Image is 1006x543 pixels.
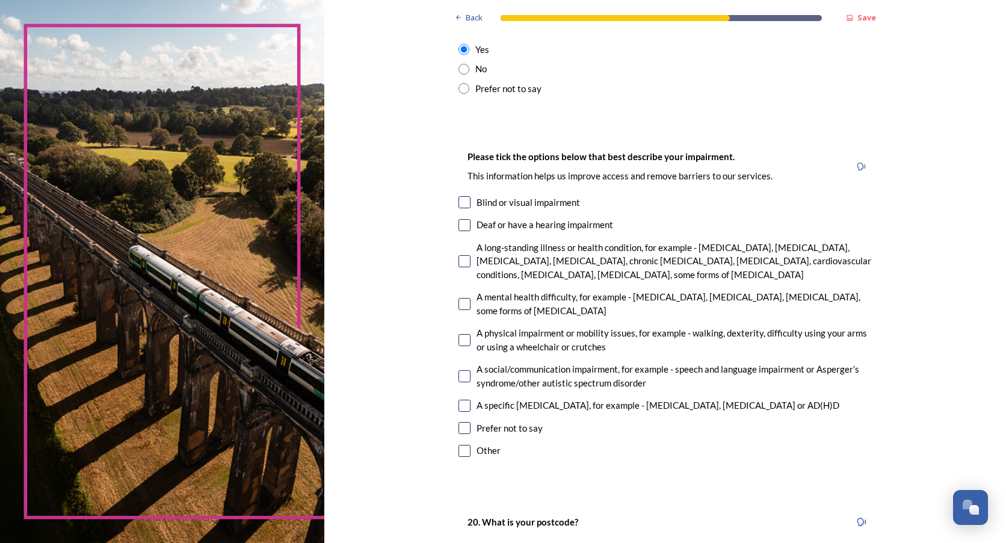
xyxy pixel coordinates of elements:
[477,444,501,458] div: Other
[475,43,489,57] div: Yes
[477,362,872,389] div: A social/communication impairment, for example - speech and language impairment or Asperger’s syn...
[468,517,578,527] strong: 20. What is your postcode?
[477,241,872,282] div: A long-standing illness or health condition, for example - [MEDICAL_DATA], [MEDICAL_DATA], [MEDIC...
[468,170,773,182] p: This information helps us improve access and remove barriers to our services.
[477,290,872,317] div: A mental health difficulty, for example - [MEDICAL_DATA], [MEDICAL_DATA], [MEDICAL_DATA], some fo...
[857,12,876,23] strong: Save
[953,490,988,525] button: Open Chat
[475,62,487,76] div: No
[477,196,580,209] div: Blind or visual impairment
[468,151,735,162] strong: Please tick the options below that best describe your impairment.
[477,326,872,353] div: A physical impairment or mobility issues, for example - walking, dexterity, difficulty using your...
[477,399,839,412] div: A specific [MEDICAL_DATA], for example - [MEDICAL_DATA], [MEDICAL_DATA] or AD(H)D
[475,82,542,96] div: Prefer not to say
[466,12,483,23] span: Back
[477,421,543,435] div: Prefer not to say
[477,218,613,232] div: Deaf or have a hearing impairment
